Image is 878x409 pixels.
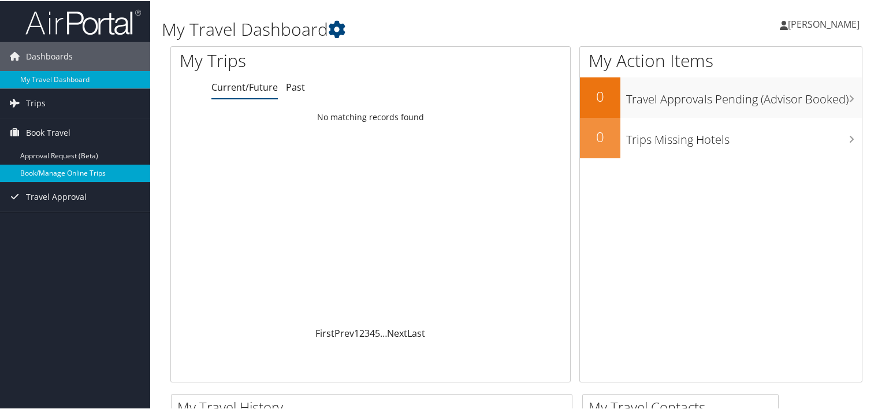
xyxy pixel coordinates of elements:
[580,126,620,146] h2: 0
[580,85,620,105] h2: 0
[26,41,73,70] span: Dashboards
[211,80,278,92] a: Current/Future
[26,88,46,117] span: Trips
[286,80,305,92] a: Past
[162,16,635,40] h1: My Travel Dashboard
[580,117,862,157] a: 0Trips Missing Hotels
[626,125,862,147] h3: Trips Missing Hotels
[25,8,141,35] img: airportal-logo.png
[334,326,354,339] a: Prev
[780,6,871,40] a: [PERSON_NAME]
[354,326,359,339] a: 1
[26,181,87,210] span: Travel Approval
[315,326,334,339] a: First
[407,326,425,339] a: Last
[359,326,364,339] a: 2
[387,326,407,339] a: Next
[26,117,70,146] span: Book Travel
[580,76,862,117] a: 0Travel Approvals Pending (Advisor Booked)
[380,326,387,339] span: …
[171,106,570,127] td: No matching records found
[580,47,862,72] h1: My Action Items
[364,326,370,339] a: 3
[626,84,862,106] h3: Travel Approvals Pending (Advisor Booked)
[370,326,375,339] a: 4
[180,47,395,72] h1: My Trips
[375,326,380,339] a: 5
[788,17,860,29] span: [PERSON_NAME]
